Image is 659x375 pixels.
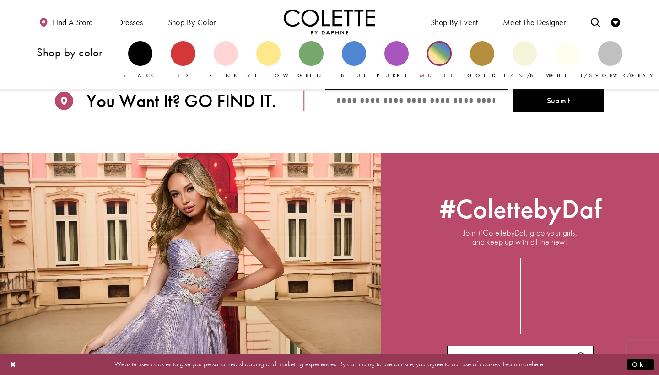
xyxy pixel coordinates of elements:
span: Black [122,72,158,79]
input: Enter Email Address [447,346,594,366]
span: Silver/Gray [589,72,658,79]
span: Shop By Event [428,9,481,34]
p: Website uses cookies to give you personalized shopping and marketing experiences. By continuing t... [66,358,593,370]
span: Dresses [118,18,143,27]
a: Silver/Gray [598,41,622,80]
a: Toggle search [589,9,602,34]
button: Submit [513,89,604,112]
form: Store Finder Form [304,89,622,112]
input: City/State/ZIP code [325,89,508,112]
button: Submit Subscribe [568,346,594,366]
a: Red [171,41,195,80]
span: Shop By Event [431,18,478,27]
a: Opens in new tab [439,196,601,221]
a: Yellow [256,41,281,80]
span: You Want It? GO FIND IT. [86,91,276,112]
span: Shop by color [168,18,216,27]
a: Blue [342,41,366,80]
a: Find a store [37,9,95,34]
img: Colette by Daphne [284,9,375,34]
a: Multi [427,41,451,80]
span: Find a store [53,18,93,27]
span: Purple [377,72,416,79]
span: Green [297,72,324,79]
a: Gold [470,41,494,80]
span: Shop by color [166,9,218,34]
a: Visit Home Page [284,9,375,34]
span: Tan/Beige [503,72,561,79]
h3: Shop by color [37,46,119,59]
a: Purple [384,41,409,80]
span: Red [177,72,189,79]
span: Join #ColettebyDaf, grab your girls, and keep up with all the new! [463,228,577,246]
form: Subscribe form [447,346,594,366]
span: Dresses [116,9,146,34]
a: Tan/Beige [513,41,537,80]
span: Multi [420,72,459,79]
a: Black [128,41,152,80]
span: Gold [467,72,497,79]
a: White/Ivory [555,41,579,80]
span: Meet the designer [503,18,566,27]
span: White/Ivory [546,72,622,79]
a: Green [299,41,323,80]
span: Pink [209,72,242,79]
button: Close Dialog [5,356,21,372]
span: Blue [341,72,367,79]
a: here [532,359,543,369]
a: Meet the designer [501,9,568,34]
a: Pink [214,41,238,80]
button: Submit Dialog [627,359,654,370]
a: Check Wishlist [609,9,622,34]
span: Yellow [247,72,293,79]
